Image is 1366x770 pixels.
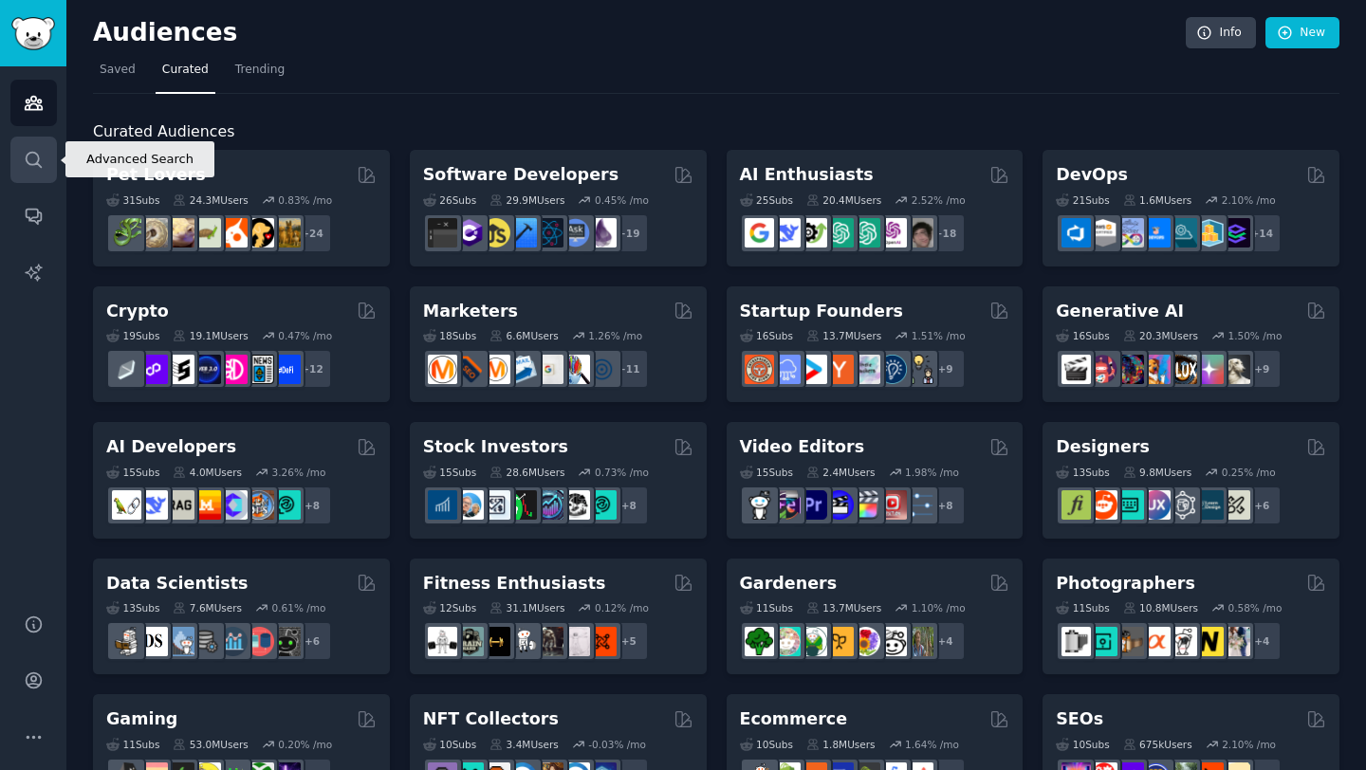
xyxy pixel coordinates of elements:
[292,213,332,253] div: + 24
[489,329,559,342] div: 6.6M Users
[1123,466,1192,479] div: 9.8M Users
[1056,572,1195,596] h2: Photographers
[798,490,827,520] img: premiere
[1222,466,1276,479] div: 0.25 % /mo
[877,355,907,384] img: Entrepreneurship
[156,55,215,94] a: Curated
[272,466,326,479] div: 3.26 % /mo
[740,300,903,323] h2: Startup Founders
[851,627,880,656] img: flowers
[235,62,285,79] span: Trending
[423,601,476,614] div: 12 Sub s
[454,627,484,656] img: GymMotivation
[173,193,248,207] div: 24.3M Users
[508,627,537,656] img: weightroom
[481,218,510,247] img: learnjavascript
[609,213,649,253] div: + 19
[481,627,510,656] img: workout
[609,621,649,661] div: + 5
[1123,193,1192,207] div: 1.6M Users
[112,218,141,247] img: herpetology
[1061,490,1091,520] img: typography
[824,627,854,656] img: GardeningUK
[561,627,590,656] img: physicaltherapy
[587,218,617,247] img: elixir
[740,193,793,207] div: 25 Sub s
[454,218,484,247] img: csharp
[192,627,221,656] img: dataengineering
[561,218,590,247] img: AskComputerScience
[481,355,510,384] img: AskMarketing
[588,738,646,751] div: -0.03 % /mo
[588,329,642,342] div: 1.26 % /mo
[824,490,854,520] img: VideoEditors
[100,62,136,79] span: Saved
[428,490,457,520] img: dividends
[245,627,274,656] img: datasets
[1242,213,1282,253] div: + 14
[1221,218,1250,247] img: PlatformEngineers
[1056,300,1184,323] h2: Generative AI
[745,355,774,384] img: EntrepreneurRideAlong
[192,355,221,384] img: web3
[1221,490,1250,520] img: UX_Design
[165,218,194,247] img: leopardgeckos
[771,490,801,520] img: editors
[1123,738,1192,751] div: 675k Users
[926,213,966,253] div: + 18
[112,627,141,656] img: MachineLearning
[904,218,933,247] img: ArtificalIntelligence
[165,490,194,520] img: Rag
[423,466,476,479] div: 15 Sub s
[292,349,332,389] div: + 12
[229,55,291,94] a: Trending
[423,329,476,342] div: 18 Sub s
[1141,355,1171,384] img: sdforall
[218,490,248,520] img: OpenSourceAI
[1123,601,1198,614] div: 10.8M Users
[112,355,141,384] img: ethfinance
[106,572,248,596] h2: Data Scientists
[423,435,568,459] h2: Stock Investors
[534,218,563,247] img: reactnative
[609,486,649,525] div: + 8
[271,490,301,520] img: AIDevelopersSociety
[173,738,248,751] div: 53.0M Users
[740,163,874,187] h2: AI Enthusiasts
[1115,218,1144,247] img: Docker_DevOps
[1242,349,1282,389] div: + 9
[106,193,159,207] div: 31 Sub s
[1221,627,1250,656] img: WeddingPhotography
[798,218,827,247] img: AItoolsCatalog
[428,355,457,384] img: content_marketing
[271,627,301,656] img: data
[806,738,876,751] div: 1.8M Users
[745,490,774,520] img: gopro
[278,329,332,342] div: 0.47 % /mo
[106,329,159,342] div: 19 Sub s
[904,490,933,520] img: postproduction
[926,621,966,661] div: + 4
[926,486,966,525] div: + 8
[1168,627,1197,656] img: canon
[534,490,563,520] img: StocksAndTrading
[904,627,933,656] img: GardenersWorld
[1056,435,1150,459] h2: Designers
[824,218,854,247] img: chatgpt_promptDesign
[534,627,563,656] img: fitness30plus
[112,490,141,520] img: LangChain
[278,738,332,751] div: 0.20 % /mo
[1221,355,1250,384] img: DreamBooth
[162,62,209,79] span: Curated
[771,627,801,656] img: succulents
[926,349,966,389] div: + 9
[423,707,559,731] h2: NFT Collectors
[271,355,301,384] img: defi_
[271,218,301,247] img: dogbreed
[771,355,801,384] img: SaaS
[489,466,564,479] div: 28.6M Users
[489,193,564,207] div: 29.9M Users
[1088,627,1117,656] img: streetphotography
[534,355,563,384] img: googleads
[423,300,518,323] h2: Marketers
